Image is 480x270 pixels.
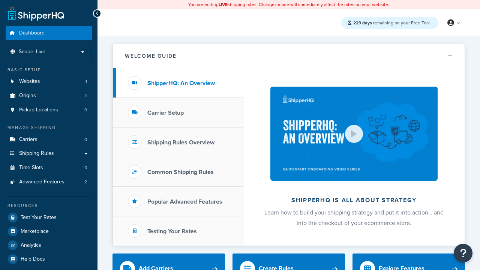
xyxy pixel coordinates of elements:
[6,211,92,224] a: Test Your Rates
[6,89,92,103] li: Origins
[125,53,177,59] h2: Welcome Guide
[19,179,64,185] span: Advanced Features
[6,133,92,147] li: Carriers
[84,179,87,185] span: 2
[6,103,92,117] a: Pickup Locations0
[6,75,92,88] a: Websites1
[19,165,43,171] span: Time Slots
[6,103,92,117] li: Pickup Locations
[84,136,87,143] span: 0
[6,161,92,175] a: Time Slots0
[113,44,465,68] button: Welcome Guide
[6,26,92,40] a: Dashboard
[353,19,372,26] strong: 229 days
[6,133,92,147] a: Carriers0
[147,109,184,116] h3: Carrier Setup
[21,256,45,262] span: Help Docs
[21,228,49,235] span: Marketplace
[6,252,92,266] a: Help Docs
[147,139,214,146] h3: Shipping Rules Overview
[19,136,37,143] span: Carriers
[6,175,92,189] a: Advanced Features2
[6,238,92,252] a: Analytics
[6,147,92,160] a: Shipping Rules
[19,93,36,99] span: Origins
[84,107,87,113] span: 0
[264,208,444,227] span: Learn how to build your shipping strategy and put it into action… and into the checkout of your e...
[6,89,92,103] a: Origins4
[6,67,92,73] div: Basic Setup
[147,80,215,87] h3: ShipperHQ: An Overview
[6,225,92,238] a: Marketplace
[19,78,40,85] span: Websites
[19,107,58,113] span: Pickup Locations
[19,49,45,55] span: Scope: Live
[6,124,92,131] div: Manage Shipping
[21,242,41,249] span: Analytics
[19,150,54,157] span: Shipping Rules
[84,165,87,171] span: 0
[147,198,222,205] h3: Popular Advanced Features
[353,19,430,26] span: remaining on your Free Trial
[6,75,92,88] li: Websites
[84,93,87,99] span: 4
[270,87,438,181] img: ShipperHQ is all about strategy
[85,78,87,85] span: 1
[147,228,197,235] h3: Testing Your Rates
[21,214,57,221] span: Test Your Rates
[6,202,92,209] div: Resources
[6,161,92,175] li: Time Slots
[454,244,472,262] button: Open Resource Center
[6,175,92,189] li: Advanced Features
[263,197,445,204] h2: ShipperHQ is all about strategy
[147,169,214,175] h3: Common Shipping Rules
[219,1,228,8] b: LIVE
[19,30,45,36] span: Dashboard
